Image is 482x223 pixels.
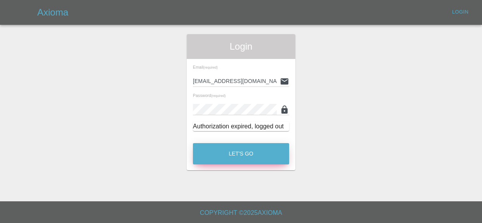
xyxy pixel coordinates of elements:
span: Login [193,40,289,53]
div: Authorization expired, logged out [193,122,289,131]
a: Login [448,6,473,18]
small: (required) [203,66,218,69]
small: (required) [211,94,225,98]
span: Password [193,93,225,98]
h5: Axioma [37,6,68,19]
button: Let's Go [193,143,289,164]
span: Email [193,65,218,69]
h6: Copyright © 2025 Axioma [6,207,476,218]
